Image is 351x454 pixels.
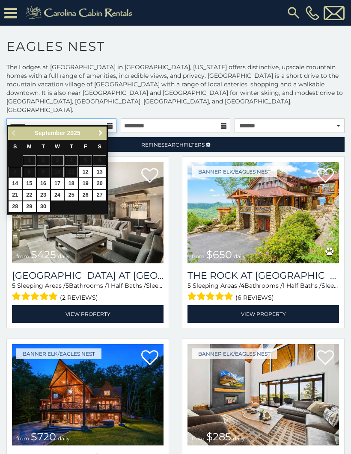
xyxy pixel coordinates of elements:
span: Search [161,142,184,148]
span: from [192,253,205,259]
a: 12 [79,167,92,177]
span: daily [233,435,245,442]
span: daily [58,435,70,442]
a: [PHONE_NUMBER] [303,6,321,20]
span: Refine Filters [141,142,205,148]
span: 5 [187,282,191,289]
a: Next [95,128,106,139]
a: 14 [9,178,22,189]
h3: The Rock at Eagles Nest [187,270,339,281]
span: Wednesday [55,144,60,150]
a: 29 [23,201,36,212]
span: daily [234,253,246,259]
a: [GEOGRAPHIC_DATA] at [GEOGRAPHIC_DATA] [12,270,164,281]
a: 21 [9,190,22,200]
a: View Property [12,305,164,323]
a: 25 [65,190,78,200]
span: from [16,253,29,259]
a: 19 [79,178,92,189]
a: 15 [23,178,36,189]
span: 2025 [67,130,80,136]
a: The Rock at Eagles Nest from $650 daily [187,162,339,263]
a: 18 [65,178,78,189]
span: $425 [31,248,56,261]
span: Friday [84,144,87,150]
a: Add to favorites [141,349,158,367]
span: $285 [206,430,231,443]
a: Banner Elk/Eagles Nest [192,348,277,359]
a: Copperleaf at Eagles Nest from $720 daily [12,344,164,445]
a: 22 [23,190,36,200]
a: Banner Elk/Eagles Nest [16,348,101,359]
span: $650 [206,248,232,261]
span: Saturday [98,144,101,150]
img: Khaki-logo.png [21,4,140,21]
div: Sleeping Areas / Bathrooms / Sleeps: [187,281,339,303]
h3: Sunset Ridge Hideaway at Eagles Nest [12,270,164,281]
div: Sleeping Areas / Bathrooms / Sleeps: [12,281,164,303]
a: 23 [37,190,50,200]
span: September [34,130,65,136]
span: 4 [241,282,244,289]
img: The Rock at Eagles Nest [187,162,339,263]
img: The Elk And Shepherd Lodge at Eagles Nest [187,344,339,445]
span: 5 [65,282,69,289]
span: Monday [27,144,32,150]
span: $720 [31,430,56,443]
span: Thursday [70,144,73,150]
span: 5 [12,282,15,289]
span: daily [58,253,70,259]
a: 27 [93,190,106,200]
a: The Rock at [GEOGRAPHIC_DATA] [187,270,339,281]
span: from [192,435,205,442]
a: 13 [93,167,106,177]
a: 17 [51,178,64,189]
a: 30 [37,201,50,212]
img: Copperleaf at Eagles Nest [12,344,164,445]
span: Tuesday [42,144,45,150]
a: Add to favorites [317,349,334,367]
a: View Property [187,305,339,323]
a: 24 [51,190,64,200]
a: 20 [93,178,106,189]
a: RefineSearchFilters [6,137,345,152]
span: 1 Half Baths / [283,282,321,289]
img: search-regular.svg [286,5,301,21]
a: 26 [79,190,92,200]
a: 28 [9,201,22,212]
span: 1 Half Baths / [107,282,146,289]
span: Next [97,130,104,136]
a: 16 [37,178,50,189]
a: Banner Elk/Eagles Nest [192,166,277,177]
a: Add to favorites [317,167,334,185]
a: The Elk And Shepherd Lodge at Eagles Nest from $285 daily [187,344,339,445]
span: (6 reviews) [235,292,274,303]
span: from [16,435,29,442]
span: (2 reviews) [60,292,98,303]
a: Add to favorites [141,167,158,185]
span: Sunday [13,144,17,150]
